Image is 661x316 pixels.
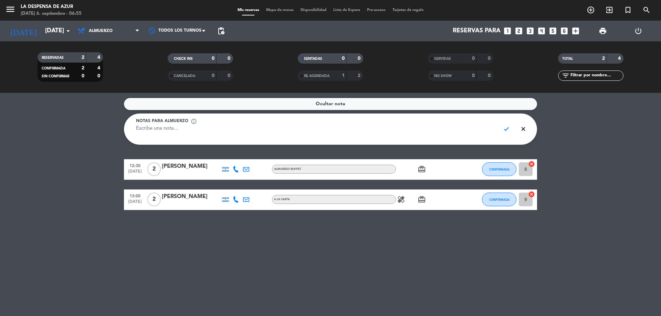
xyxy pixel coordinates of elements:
div: La Despensa de Azur [21,3,82,10]
span: info_outline [191,118,197,124]
span: Ocultar nota [316,100,345,108]
span: CONFIRMADA [489,198,510,201]
span: Notas para almuerzo [136,118,188,125]
div: [PERSON_NAME] [162,162,220,171]
input: Filtrar por nombre... [570,72,623,79]
i: cancel [528,191,535,198]
span: 2 [147,193,161,206]
strong: 0 [358,56,362,61]
span: 2 [147,162,161,176]
span: CANCELADA [174,74,195,78]
i: power_settings_new [634,27,642,35]
span: Almuerzo buffet [274,168,301,171]
span: RE AGENDADA [304,74,329,78]
strong: 4 [97,55,102,60]
i: menu [5,4,15,14]
i: cancel [528,161,535,167]
i: looks_two [514,26,523,35]
span: Tarjetas de regalo [389,8,427,12]
span: [DATE] [126,169,144,177]
div: LOG OUT [620,21,656,41]
span: 13:00 [126,192,144,200]
i: turned_in_not [624,6,632,14]
span: NO SHOW [434,74,452,78]
span: SERVIDAS [434,57,451,61]
strong: 0 [212,56,214,61]
strong: 0 [228,73,232,78]
strong: 0 [228,56,232,61]
span: SENTADAS [304,57,322,61]
i: looks_3 [526,26,535,35]
strong: 0 [472,56,475,61]
button: menu [5,4,15,17]
span: pending_actions [217,27,225,35]
strong: 2 [82,66,84,70]
span: Mis reservas [234,8,263,12]
i: looks_5 [548,26,557,35]
span: CHECK INS [174,57,193,61]
strong: 1 [342,73,345,78]
i: looks_one [503,26,512,35]
strong: 0 [97,74,102,78]
span: Almuerzo [89,29,113,33]
span: Lista de Espera [330,8,364,12]
strong: 0 [342,56,345,61]
button: CONFIRMADA [482,193,516,206]
div: [PERSON_NAME] [162,192,220,201]
strong: 4 [618,56,622,61]
strong: 2 [82,55,84,60]
i: arrow_drop_down [64,27,72,35]
strong: 0 [472,73,475,78]
strong: 2 [358,73,362,78]
i: card_giftcard [418,195,426,204]
span: check [500,122,513,135]
i: filter_list [562,72,570,80]
strong: 0 [82,74,84,78]
i: search [642,6,651,14]
span: close [517,122,530,135]
i: [DATE] [5,23,42,39]
span: [DATE] [126,199,144,207]
span: Pre-acceso [364,8,389,12]
i: add_circle_outline [587,6,595,14]
i: looks_6 [560,26,569,35]
span: Mapa de mesas [263,8,297,12]
i: exit_to_app [605,6,613,14]
span: SIN CONFIRMAR [42,75,69,78]
strong: 4 [97,66,102,70]
button: CONFIRMADA [482,162,516,176]
i: healing [397,195,405,204]
strong: 0 [488,73,492,78]
strong: 0 [212,73,214,78]
span: print [599,27,607,35]
i: add_box [571,26,580,35]
span: RESERVADAS [42,56,64,59]
i: card_giftcard [418,165,426,173]
span: A LA CARTA [274,198,290,201]
span: 12:30 [126,162,144,170]
span: TOTAL [562,57,573,61]
span: Disponibilidad [297,8,330,12]
span: Reservas para [453,28,501,34]
span: CONFIRMADA [42,67,65,70]
span: CONFIRMADA [489,167,510,171]
strong: 2 [602,56,605,61]
i: looks_4 [537,26,546,35]
strong: 0 [488,56,492,61]
div: [DATE] 6. septiembre - 06:55 [21,10,82,17]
